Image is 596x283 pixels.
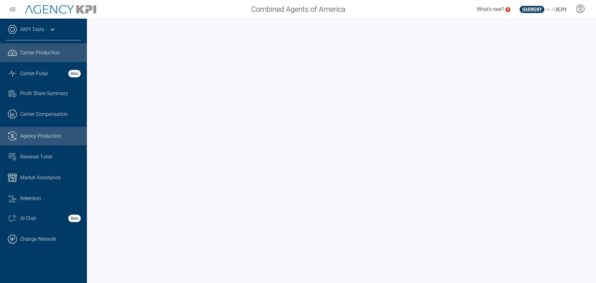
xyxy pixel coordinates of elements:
[507,8,509,11] text: 5
[25,5,96,14] img: AgencyKPI
[505,7,510,12] a: 5
[20,132,61,140] span: Agency Production
[68,215,81,222] strong: Beta
[477,6,504,12] span: What's new?
[68,70,81,77] strong: Beta
[20,174,61,181] span: Market Assistance
[20,153,52,161] span: Revenue Tuner
[20,26,44,33] a: AKPI Tools
[20,111,68,118] span: Carrier Compensation
[20,49,60,57] span: Carrier Production
[20,195,81,202] div: Retention
[20,215,36,222] span: AI Chat
[251,4,345,15] span: Combined Agents of America
[20,90,68,97] span: Profit Share Summary
[20,70,48,77] span: Carrier Pulse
